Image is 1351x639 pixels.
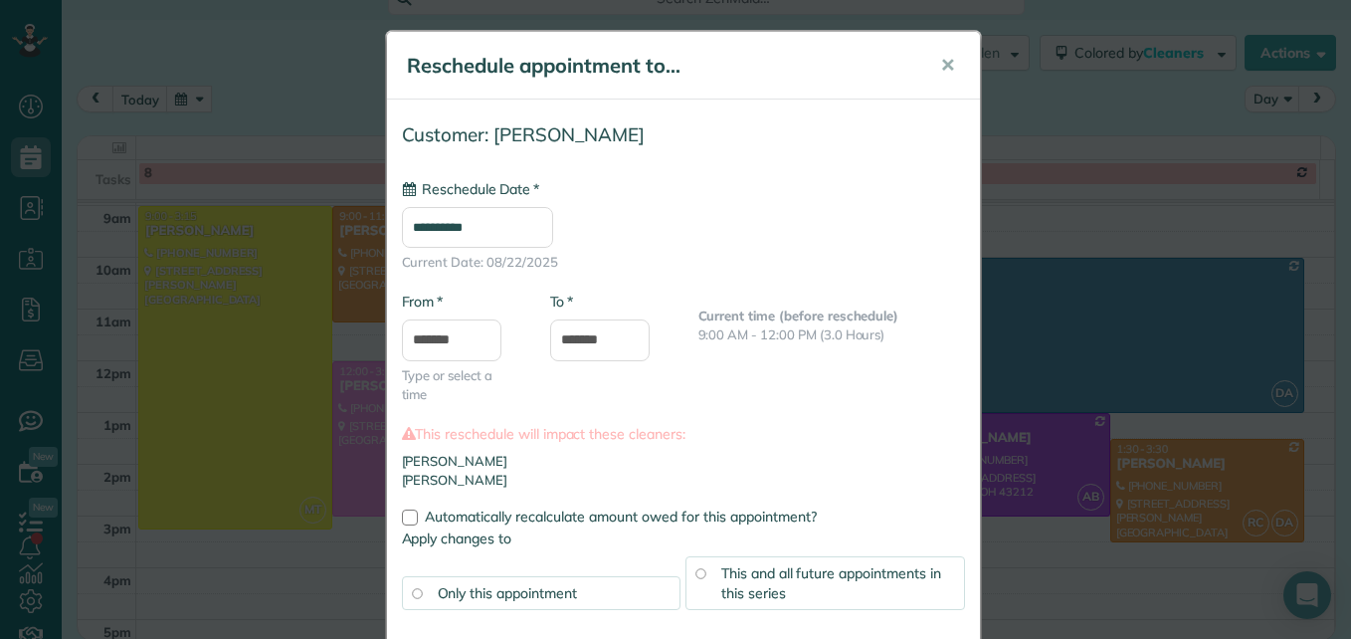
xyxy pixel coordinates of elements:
[402,292,443,312] label: From
[425,508,817,526] span: Automatically recalculate amount owed for this appointment?
[550,292,573,312] label: To
[698,325,965,344] p: 9:00 AM - 12:00 PM (3.0 Hours)
[412,588,422,598] input: Only this appointment
[402,124,965,145] h4: Customer: [PERSON_NAME]
[698,308,899,323] b: Current time (before reschedule)
[402,424,965,444] label: This reschedule will impact these cleaners:
[438,584,577,602] span: Only this appointment
[402,471,965,490] li: [PERSON_NAME]
[402,529,965,548] label: Apply changes to
[402,366,520,404] span: Type or select a time
[407,52,912,80] h5: Reschedule appointment to...
[402,179,539,199] label: Reschedule Date
[940,54,955,77] span: ✕
[402,253,965,272] span: Current Date: 08/22/2025
[402,452,965,471] li: [PERSON_NAME]
[721,564,941,602] span: This and all future appointments in this series
[695,568,705,578] input: This and all future appointments in this series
